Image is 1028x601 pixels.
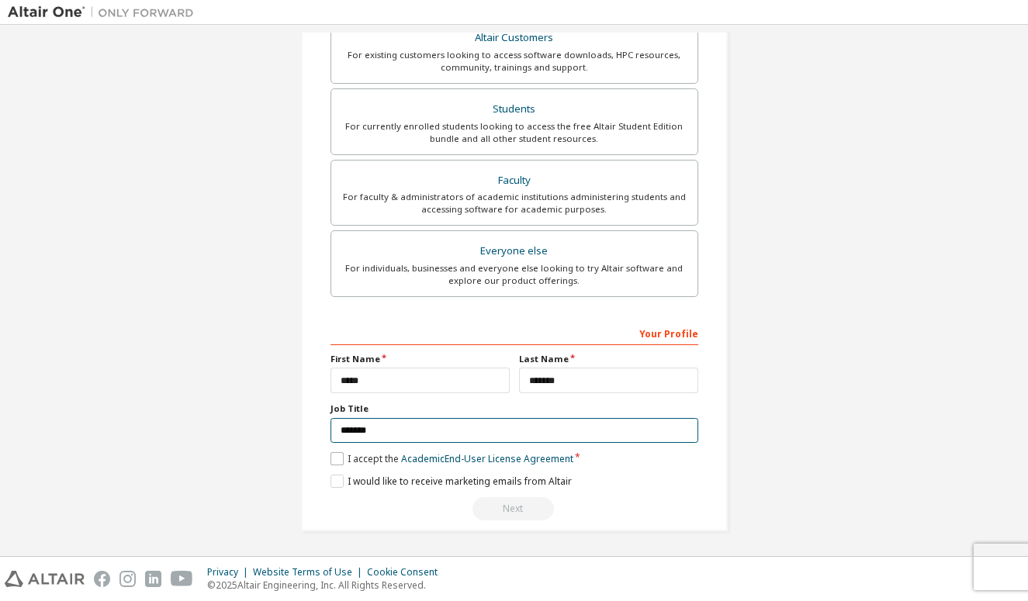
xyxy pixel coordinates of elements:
div: Website Terms of Use [253,566,367,579]
div: Privacy [207,566,253,579]
img: youtube.svg [171,571,193,587]
img: facebook.svg [94,571,110,587]
div: Your Profile [331,320,698,345]
div: Faculty [341,170,688,192]
div: Students [341,98,688,120]
div: Cookie Consent [367,566,447,579]
img: linkedin.svg [145,571,161,587]
img: Altair One [8,5,202,20]
div: For currently enrolled students looking to access the free Altair Student Edition bundle and all ... [341,120,688,145]
label: I accept the [331,452,573,465]
a: Academic End-User License Agreement [401,452,573,465]
label: I would like to receive marketing emails from Altair [331,475,572,488]
label: First Name [331,353,510,365]
img: instagram.svg [119,571,136,587]
img: altair_logo.svg [5,571,85,587]
div: Everyone else [341,240,688,262]
label: Last Name [519,353,698,365]
div: For existing customers looking to access software downloads, HPC resources, community, trainings ... [341,49,688,74]
div: Altair Customers [341,27,688,49]
div: Read and acccept EULA to continue [331,497,698,520]
div: For faculty & administrators of academic institutions administering students and accessing softwa... [341,191,688,216]
label: Job Title [331,402,698,415]
p: © 2025 Altair Engineering, Inc. All Rights Reserved. [207,579,447,592]
div: For individuals, businesses and everyone else looking to try Altair software and explore our prod... [341,262,688,287]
